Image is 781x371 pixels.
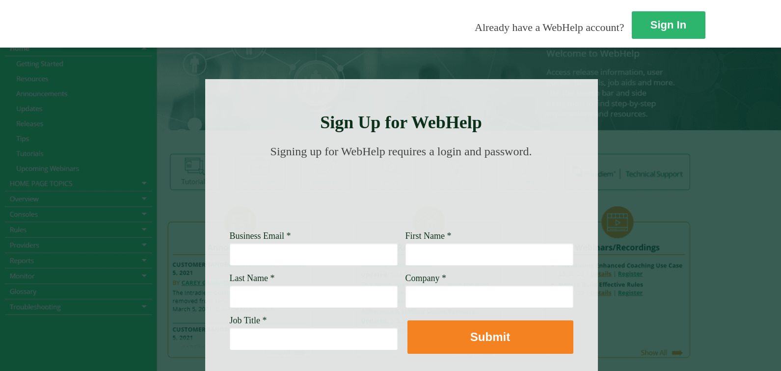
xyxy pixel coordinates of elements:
[230,231,291,241] span: Business Email *
[320,113,482,132] strong: Sign Up for WebHelp
[230,273,275,283] span: Last Name *
[405,273,447,283] span: Company *
[650,19,686,31] strong: Sign In
[270,145,532,158] span: Signing up for WebHelp requires a login and password.
[632,11,705,39] a: Sign In
[405,231,452,241] span: First Name *
[470,330,510,343] strong: Submit
[407,320,573,354] button: Submit
[230,315,267,325] span: Job Title *
[475,21,624,33] span: Already have a WebHelp account?
[236,168,567,217] img: Need Credentials? Sign up below. Have Credentials? Use the sign-in button.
